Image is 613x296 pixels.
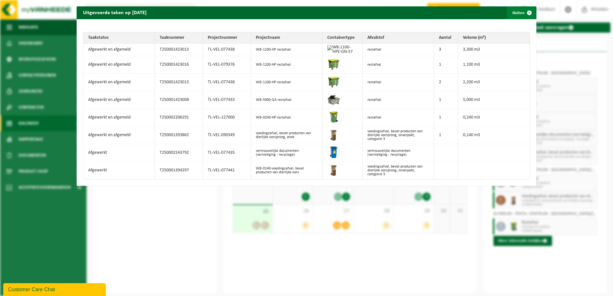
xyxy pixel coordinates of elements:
td: 3,300 m3 [458,44,530,56]
td: 1 [434,56,458,74]
td: restafval [363,74,434,91]
td: 2,200 m3 [458,74,530,91]
td: voedingsafval, bevat producten van dierlijke oorsprong, onverpakt, categorie 3 [363,162,434,179]
td: WB-5000-GA restafval [251,91,323,109]
td: 0,240 m3 [458,109,530,127]
iframe: chat widget [3,282,107,296]
td: Afgewerkt en afgemeld [83,74,155,91]
td: voedingsafval, bevat producten van dierlijke oorsprong, onverpakt, categorie 3 [363,127,434,144]
td: TL-VEL-090349 [203,127,251,144]
td: 5,000 m3 [458,91,530,109]
td: restafval [363,44,434,56]
th: Containertype [323,32,363,44]
td: T250002243792 [155,144,203,162]
td: Afgewerkt en afgemeld [83,44,155,56]
img: WB-5000-GAL-GY-01 [327,93,340,106]
td: WB-1100-HP restafval [251,56,323,74]
td: restafval [363,109,434,127]
th: Projectnaam [251,32,323,44]
td: restafval [363,91,434,109]
td: T250001394297 [155,162,203,179]
td: Afgewerkt en afgemeld [83,91,155,109]
td: vertrouwelijke documenten (vernietiging - recyclage) [363,144,434,162]
td: 1 [434,109,458,127]
td: TL-VEL-077438 [203,44,251,56]
td: 1 [434,91,458,109]
td: 1 [434,127,458,144]
td: vertrouwelijke documenten (vernietiging - recyclage) [251,144,323,162]
td: Afgewerkt en afgemeld [83,127,155,144]
td: T250001423016 [155,56,203,74]
button: Sluiten [507,6,536,19]
td: Afgewerkt [83,162,155,179]
td: WB-0240-HP restafval [251,109,323,127]
td: Afgewerkt en afgemeld [83,56,155,74]
th: Taaknummer [155,32,203,44]
img: WB-1100-HPE-GN-50 [327,58,340,70]
img: WB-0140-HPE-BN-01 [327,163,340,176]
th: Projectnummer [203,32,251,44]
img: WB-0140-HPE-BN-01 [327,128,340,141]
td: T250001393862 [155,127,203,144]
td: TL-VEL-077433 [203,91,251,109]
th: Taakstatus [83,32,155,44]
img: WB-0240-HPE-BE-09 [327,146,340,159]
td: T250002206291 [155,109,203,127]
td: Afgewerkt en afgemeld [83,109,155,127]
td: 1,100 m3 [458,56,530,74]
h2: Uitgevoerde taken op [DATE] [77,6,153,19]
td: WB-0140-voedingsafval, bevat producten van dierlijke oors [251,162,323,179]
td: restafval [363,56,434,74]
td: T250001423013 [155,44,203,56]
td: 3 [434,44,458,56]
td: 2 [434,74,458,91]
td: voedingsafval, bevat producten van dierlijke oorsprong, onve [251,127,323,144]
td: TL-VEL-077435 [203,144,251,162]
td: TL-VEL-077438 [203,74,251,91]
td: TL-VEL-127000 [203,109,251,127]
img: WB-0240-HPE-GN-50 [327,111,340,123]
img: WB-1100-HPE-GN-57 [327,45,354,54]
th: Afvalstof [363,32,434,44]
th: Volume (m³) [458,32,530,44]
td: T250001423013 [155,74,203,91]
td: TL-VEL-077441 [203,162,251,179]
td: T250001423008 [155,91,203,109]
img: WB-1100-HPE-GN-50 [327,75,340,88]
th: Aantal [434,32,458,44]
td: TL-VEL-079376 [203,56,251,74]
td: WB-1100-HP restafval [251,44,323,56]
td: 0,140 m3 [458,127,530,144]
td: Afgewerkt [83,144,155,162]
td: WB-1100-HP restafval [251,74,323,91]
